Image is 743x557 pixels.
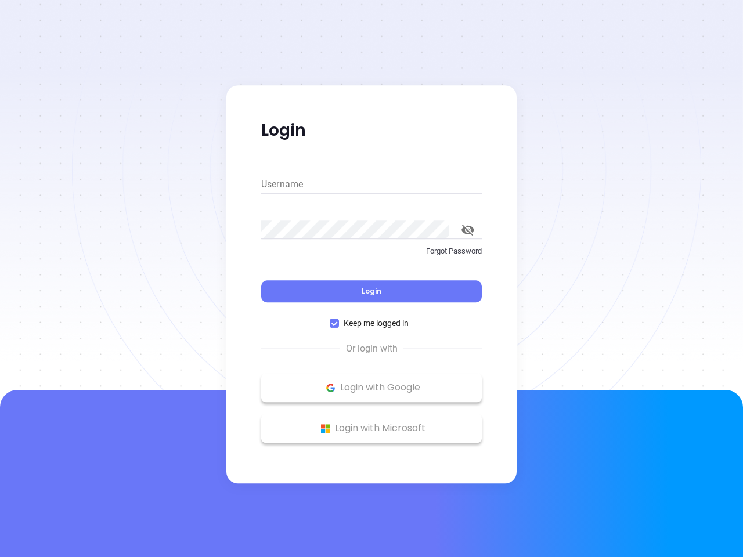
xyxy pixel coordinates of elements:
span: Login [362,286,381,296]
span: Keep me logged in [339,317,413,330]
button: Google Logo Login with Google [261,373,482,402]
img: Microsoft Logo [318,421,333,436]
img: Google Logo [323,381,338,395]
button: toggle password visibility [454,216,482,244]
a: Forgot Password [261,245,482,266]
p: Login with Google [267,379,476,396]
span: Or login with [340,342,403,356]
button: Login [261,280,482,302]
button: Microsoft Logo Login with Microsoft [261,414,482,443]
p: Login [261,120,482,141]
p: Forgot Password [261,245,482,257]
p: Login with Microsoft [267,419,476,437]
